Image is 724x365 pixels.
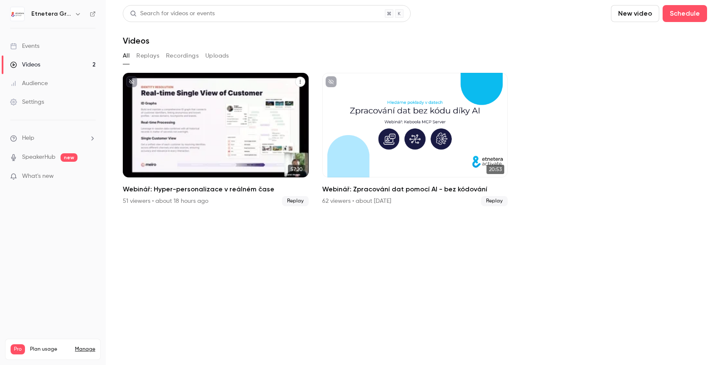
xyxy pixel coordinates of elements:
[10,79,48,88] div: Audience
[123,184,309,194] h2: Webinář: Hyper-personalizace v reálném čase
[22,172,54,181] span: What's new
[481,196,508,206] span: Replay
[123,73,309,206] li: Webinář: Hyper-personalizace v reálném čase
[123,49,130,63] button: All
[10,61,40,69] div: Videos
[22,134,34,143] span: Help
[136,49,159,63] button: Replays
[126,76,137,87] button: unpublished
[10,98,44,106] div: Settings
[31,10,71,18] h6: Etnetera Group
[288,165,305,174] span: 57:20
[282,196,309,206] span: Replay
[130,9,215,18] div: Search for videos or events
[123,5,707,360] section: Videos
[30,346,70,353] span: Plan usage
[11,7,24,21] img: Etnetera Group
[486,165,504,174] span: 20:53
[86,173,96,180] iframe: Noticeable Trigger
[61,153,77,162] span: new
[663,5,707,22] button: Schedule
[166,49,199,63] button: Recordings
[322,197,391,205] div: 62 viewers • about [DATE]
[123,73,309,206] a: 57:20Webinář: Hyper-personalizace v reálném čase51 viewers • about 18 hours agoReplay
[10,42,39,50] div: Events
[123,36,149,46] h1: Videos
[326,76,337,87] button: unpublished
[11,344,25,354] span: Pro
[322,73,508,206] li: Webinář: Zpracování dat pomocí AI - bez kódování
[123,73,707,206] ul: Videos
[611,5,659,22] button: New video
[322,73,508,206] a: 20:53Webinář: Zpracování dat pomocí AI - bez kódování62 viewers • about [DATE]Replay
[22,153,55,162] a: SpeakerHub
[322,184,508,194] h2: Webinář: Zpracování dat pomocí AI - bez kódování
[205,49,229,63] button: Uploads
[75,346,95,353] a: Manage
[123,197,208,205] div: 51 viewers • about 18 hours ago
[10,134,96,143] li: help-dropdown-opener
